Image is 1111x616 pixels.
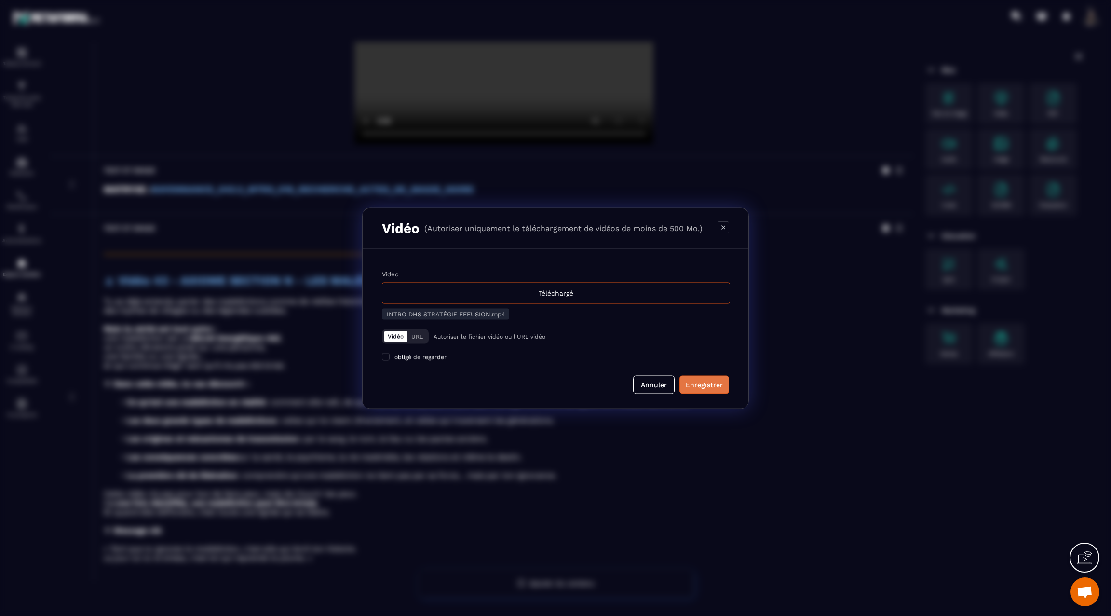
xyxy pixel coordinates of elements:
span: INTRO DHS STRATÉGIE EFFUSION.mp4 [387,310,505,317]
button: Annuler [633,375,675,394]
h3: Vidéo [382,220,420,236]
div: Téléchargé [382,282,730,303]
button: Vidéo [384,331,407,342]
div: Enregistrer [686,380,723,389]
div: Ouvrir le chat [1070,577,1099,606]
span: obligé de regarder [394,354,447,360]
button: Enregistrer [679,375,729,394]
label: Vidéo [382,270,399,277]
p: (Autoriser uniquement le téléchargement de vidéos de moins de 500 Mo.) [424,223,703,233]
button: URL [407,331,427,342]
p: Autoriser le fichier vidéo ou l'URL vidéo [434,333,545,340]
